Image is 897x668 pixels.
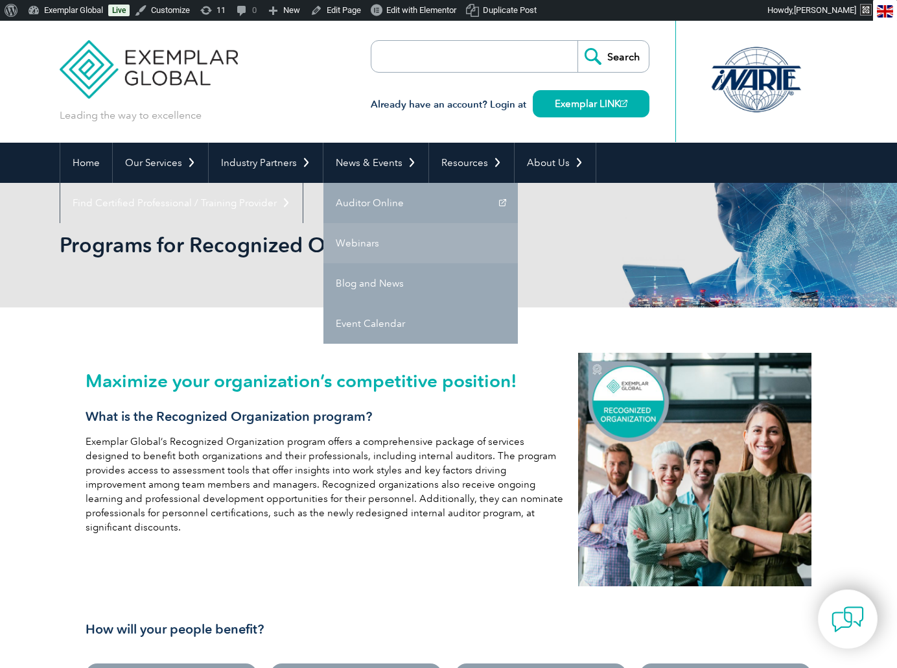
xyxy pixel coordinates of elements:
p: Exemplar Global’s Recognized Organization program offers a comprehensive package of services desi... [86,435,565,534]
a: Live [108,5,130,16]
a: Resources [429,143,514,183]
a: Our Services [113,143,208,183]
span: Maximize your organization’s competitive position! [86,370,517,392]
a: Home [60,143,112,183]
span: Edit with Elementor [386,5,456,15]
img: open_square.png [620,100,627,107]
a: Blog and News [323,263,518,304]
h2: Programs for Recognized Organizations [60,235,604,256]
span: [PERSON_NAME] [794,5,856,15]
img: contact-chat.png [832,603,864,636]
img: Exemplar Global [60,21,238,99]
span: How will your people benefit? [86,621,264,637]
input: Search [577,41,649,72]
img: recognized organization [578,353,811,586]
p: Leading the way to excellence [60,108,202,123]
a: News & Events [323,143,428,183]
a: Event Calendar [323,304,518,344]
a: Find Certified Professional / Training Provider [60,183,303,223]
h3: What is the Recognized Organization program? [86,409,565,425]
img: en [877,5,893,18]
a: Exemplar LINK [533,90,649,117]
a: Industry Partners [209,143,323,183]
h3: Already have an account? Login at [371,97,649,113]
a: About Us [515,143,596,183]
a: Webinars [323,223,518,263]
a: Auditor Online [323,183,518,223]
